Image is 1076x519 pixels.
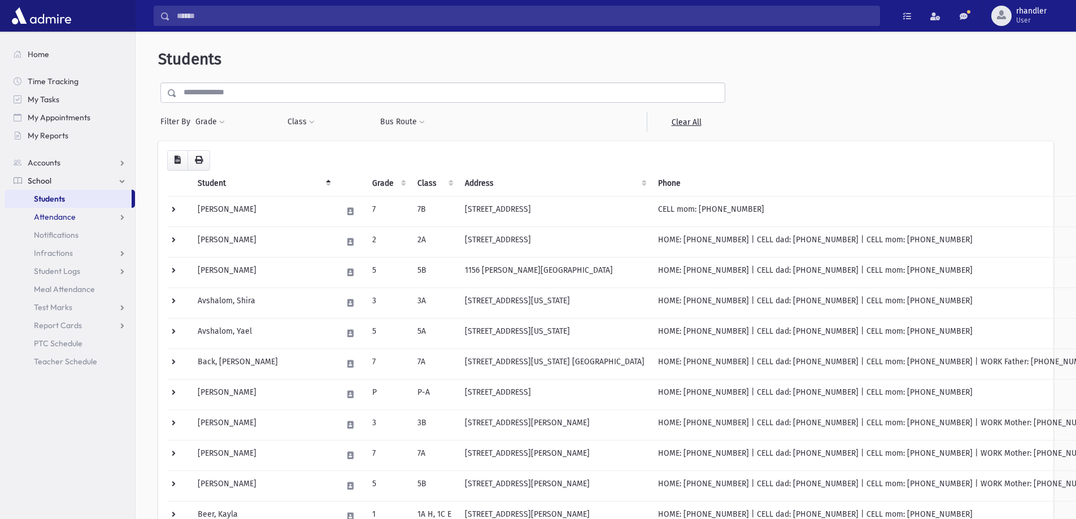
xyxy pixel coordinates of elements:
[411,440,458,470] td: 7A
[5,208,135,226] a: Attendance
[458,348,651,379] td: [STREET_ADDRESS][US_STATE] [GEOGRAPHIC_DATA]
[191,379,336,409] td: [PERSON_NAME]
[411,348,458,379] td: 7A
[28,176,51,186] span: School
[5,316,135,334] a: Report Cards
[191,171,336,197] th: Student: activate to sort column descending
[170,6,879,26] input: Search
[365,287,411,318] td: 3
[380,112,425,132] button: Bus Route
[411,318,458,348] td: 5A
[158,50,221,68] span: Students
[458,318,651,348] td: [STREET_ADDRESS][US_STATE]
[411,171,458,197] th: Class: activate to sort column ascending
[647,112,725,132] a: Clear All
[411,226,458,257] td: 2A
[458,440,651,470] td: [STREET_ADDRESS][PERSON_NAME]
[191,196,336,226] td: [PERSON_NAME]
[191,318,336,348] td: Avshalom, Yael
[365,196,411,226] td: 7
[5,262,135,280] a: Student Logs
[5,244,135,262] a: Infractions
[458,171,651,197] th: Address: activate to sort column ascending
[9,5,74,27] img: AdmirePro
[28,130,68,141] span: My Reports
[5,352,135,370] a: Teacher Schedule
[365,348,411,379] td: 7
[411,257,458,287] td: 5B
[191,470,336,501] td: [PERSON_NAME]
[458,196,651,226] td: [STREET_ADDRESS]
[34,356,97,367] span: Teacher Schedule
[34,248,73,258] span: Infractions
[458,409,651,440] td: [STREET_ADDRESS][PERSON_NAME]
[28,76,79,86] span: Time Tracking
[34,266,80,276] span: Student Logs
[191,348,336,379] td: Back, [PERSON_NAME]
[5,90,135,108] a: My Tasks
[5,72,135,90] a: Time Tracking
[287,112,315,132] button: Class
[191,226,336,257] td: [PERSON_NAME]
[411,196,458,226] td: 7B
[34,230,79,240] span: Notifications
[5,226,135,244] a: Notifications
[34,194,65,204] span: Students
[365,257,411,287] td: 5
[458,226,651,257] td: [STREET_ADDRESS]
[5,298,135,316] a: Test Marks
[191,440,336,470] td: [PERSON_NAME]
[28,158,60,168] span: Accounts
[188,150,210,171] button: Print
[34,302,72,312] span: Test Marks
[365,470,411,501] td: 5
[365,409,411,440] td: 3
[191,257,336,287] td: [PERSON_NAME]
[365,318,411,348] td: 5
[5,127,135,145] a: My Reports
[195,112,225,132] button: Grade
[5,334,135,352] a: PTC Schedule
[458,287,651,318] td: [STREET_ADDRESS][US_STATE]
[5,108,135,127] a: My Appointments
[28,49,49,59] span: Home
[5,45,135,63] a: Home
[1016,7,1047,16] span: rhandler
[5,154,135,172] a: Accounts
[5,280,135,298] a: Meal Attendance
[1016,16,1047,25] span: User
[365,379,411,409] td: P
[458,257,651,287] td: 1156 [PERSON_NAME][GEOGRAPHIC_DATA]
[365,440,411,470] td: 7
[34,320,82,330] span: Report Cards
[411,287,458,318] td: 3A
[34,338,82,348] span: PTC Schedule
[365,171,411,197] th: Grade: activate to sort column ascending
[167,150,188,171] button: CSV
[191,409,336,440] td: [PERSON_NAME]
[411,409,458,440] td: 3B
[458,470,651,501] td: [STREET_ADDRESS][PERSON_NAME]
[160,116,195,128] span: Filter By
[5,172,135,190] a: School
[34,212,76,222] span: Attendance
[458,379,651,409] td: [STREET_ADDRESS]
[411,470,458,501] td: 5B
[28,112,90,123] span: My Appointments
[34,284,95,294] span: Meal Attendance
[28,94,59,104] span: My Tasks
[411,379,458,409] td: P-A
[365,226,411,257] td: 2
[5,190,132,208] a: Students
[191,287,336,318] td: Avshalom, Shira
